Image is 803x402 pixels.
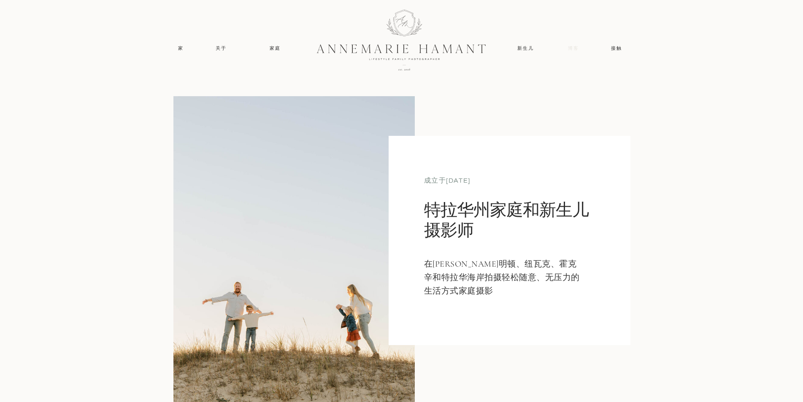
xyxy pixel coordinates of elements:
font: 关于 [216,46,227,51]
font: 特拉华州家庭和新生儿摄影师 [424,200,589,240]
a: 家 [169,45,194,52]
font: 在[PERSON_NAME]明顿、纽瓦克、霍克辛和特拉华海岸拍摄轻松随意、无压力的生活方式家庭摄影 [424,259,580,296]
font: 成立于[DATE] [424,177,470,184]
a: 家庭 [257,45,295,52]
font: 博客 [568,46,579,51]
font: 家庭 [270,46,281,51]
font: 新生儿 [517,46,534,51]
font: 家 [178,46,184,51]
font: 接触 [611,46,622,51]
a: 博客 [564,45,584,52]
a: 关于 [209,45,234,52]
a: 新生儿 [506,45,546,52]
a: 接触 [598,45,635,52]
